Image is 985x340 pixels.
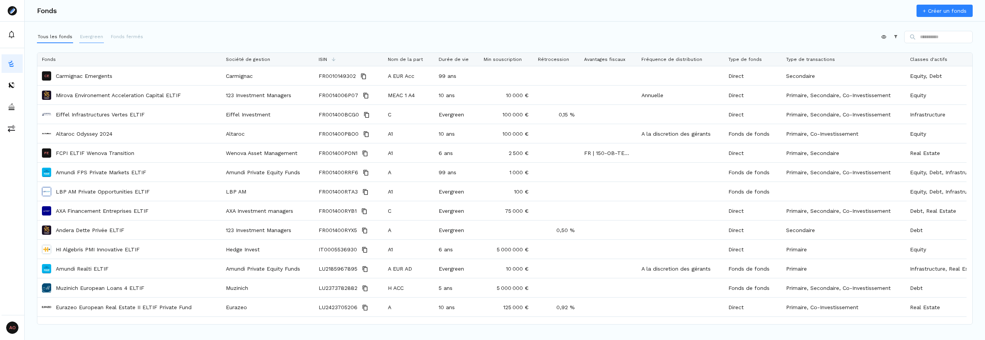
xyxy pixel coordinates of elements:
[56,284,144,292] p: Muzinich European Loans 4 ELTIF
[724,220,781,239] div: Direct
[724,163,781,182] div: Fonds de fonds
[319,317,357,336] span: LU2487012697
[533,105,579,124] div: 0,15 %
[434,143,479,162] div: 6 ans
[221,201,314,220] div: AXA Investment managers
[434,86,479,104] div: 10 ans
[362,130,371,139] button: Copy
[319,105,359,124] span: FR001400BCG0
[221,259,314,278] div: Amundi Private Equity Funds
[728,57,762,62] span: Type de fonds
[781,124,905,143] div: Primaire, Co-Investissement
[383,201,434,220] div: C
[383,163,434,182] div: A
[362,110,371,120] button: Copy
[361,187,370,197] button: Copy
[56,91,181,99] a: Mirova Environement Acceleration Capital ELTIF
[37,7,57,14] h3: Fonds
[383,105,434,124] div: C
[56,111,145,118] a: Eiffel Infrastructures Vertes ELTIF
[781,105,905,124] div: Primaire, Secondaire, Co-Investissement
[359,72,368,81] button: Copy
[361,168,371,177] button: Copy
[42,206,51,215] img: AXA Financement Entreprises ELTIF
[42,57,56,62] span: Fonds
[724,317,781,336] div: Fonds de fonds
[383,66,434,85] div: A EUR Acc
[221,143,314,162] div: Wenova Asset Management
[79,31,104,43] button: Evergreen
[479,105,533,124] div: 100 000 €
[319,67,356,86] span: FR0010149302
[56,226,124,234] a: Andera Dette Privée ELTIF
[724,124,781,143] div: Fonds de fonds
[781,240,905,259] div: Primaire
[434,105,479,124] div: Evergreen
[56,207,149,215] p: AXA Financement Entreprises ELTIF
[479,182,533,201] div: 100 €
[2,119,23,138] button: commissions
[221,317,314,336] div: Schroders
[42,91,51,100] img: Mirova Environement Acceleration Capital ELTIF
[434,298,479,316] div: 10 ans
[479,317,533,336] div: 10 000 $US
[383,298,434,316] div: A
[56,72,112,80] a: Carmignac Emergents
[56,265,109,273] a: Amundi Realti ELTIF
[221,66,314,85] div: Carmignac
[8,81,15,89] img: distributors
[2,98,23,116] a: asset-managers
[80,33,103,40] p: Evergreen
[479,143,533,162] div: 2 500 €
[319,221,357,240] span: FR001400RYX5
[781,66,905,85] div: Secondaire
[533,317,579,336] div: 1,00 %
[221,220,314,239] div: 123 Investment Managers
[479,86,533,104] div: 10 000 €
[56,149,134,157] a: FCPI ELTIF Wenova Transition
[319,163,358,182] span: FR001400RRF6
[434,220,479,239] div: Evergreen
[42,283,51,293] img: Muzinich European Loans 4 ELTIF
[221,105,314,124] div: Eiffel Investment
[37,31,73,43] button: Tous les fonds
[8,103,15,111] img: asset-managers
[584,57,625,62] span: Avantages fiscaux
[641,57,702,62] span: Fréquence de distribution
[479,201,533,220] div: 75 000 €
[44,74,49,78] p: CE
[479,298,533,316] div: 125 000 €
[781,163,905,182] div: Primaire, Secondaire, Co-Investissement
[221,124,314,143] div: Altaroc
[917,5,973,17] a: + Créer un fonds
[383,220,434,239] div: A
[56,168,146,176] a: Amundi FPS Private Markets ELTIF
[383,278,434,297] div: H ACC
[319,182,358,201] span: FR001400RTA3
[434,163,479,182] div: 99 ans
[434,201,479,220] div: Evergreen
[579,143,637,162] div: FR | 150-OB-TER | Ré-emploi
[724,105,781,124] div: Direct
[781,143,905,162] div: Primaire, Secondaire
[383,240,434,259] div: A1
[111,33,143,40] p: Fonds fermés
[781,259,905,278] div: Primaire
[479,124,533,143] div: 100 000 €
[724,66,781,85] div: Direct
[910,57,947,62] span: Classes d'actifs
[56,246,140,253] p: HI Algebris PMI Innovative ELTIF
[319,279,357,298] span: LU2373782882
[434,317,479,336] div: Evergreen
[484,57,522,62] span: Min souscription
[786,57,835,62] span: Type de transactions
[2,54,23,73] button: funds
[383,317,434,336] div: A1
